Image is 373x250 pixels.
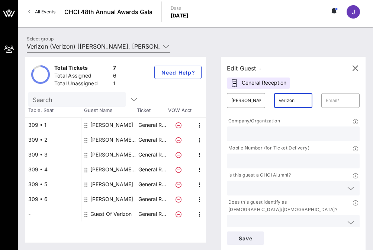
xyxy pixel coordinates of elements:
[90,147,137,162] div: Bianca C. Lucero NALEO
[161,69,195,76] span: Need Help?
[25,132,81,147] div: 309 • 2
[27,36,54,42] label: Select group
[90,207,132,221] div: Guest Of Verizon
[81,107,137,114] span: Guest Name
[35,9,55,14] span: All Events
[154,66,202,79] button: Need Help?
[25,207,81,221] div: -
[352,8,355,16] span: J
[90,118,133,132] div: Laura Berrocal
[347,5,360,19] div: J
[279,95,308,106] input: Last Name*
[25,118,81,132] div: 309 • 1
[326,95,355,106] input: Email*
[137,162,167,177] p: General R…
[24,6,60,18] a: All Events
[54,80,110,89] div: Total Unassigned
[25,192,81,207] div: 309 • 6
[227,63,261,73] div: Edit Guest
[231,95,261,106] input: First Name*
[113,80,116,89] div: 1
[137,118,167,132] p: General R…
[227,198,353,213] p: Does this guest identify as [DEMOGRAPHIC_DATA]/[DEMOGRAPHIC_DATA]?
[137,107,167,114] span: Ticket
[137,147,167,162] p: General R…
[113,64,116,73] div: 7
[90,177,133,192] div: Grisella Martinez
[113,72,116,81] div: 6
[90,132,137,147] div: Marcela Zamora Verizon
[167,107,193,114] span: VOW Acct
[90,162,137,177] div: Rudy Espinoza Verizon
[25,177,81,192] div: 309 • 5
[227,231,264,245] button: Save
[54,72,110,81] div: Total Assigned
[137,192,167,207] p: General R…
[171,4,189,12] p: Date
[171,12,189,19] p: [DATE]
[233,235,258,241] span: Save
[64,7,152,16] span: CHCI 48th Annual Awards Gala
[227,78,290,89] div: General Reception
[137,132,167,147] p: General R…
[137,177,167,192] p: General R…
[90,192,133,207] div: Susie Feliz
[227,171,291,179] p: Is this guest a CHCI Alumni?
[227,117,280,125] p: Company/Organization
[227,144,309,152] p: Mobile Number (for Ticket Delivery)
[25,147,81,162] div: 309 • 3
[54,64,110,73] div: Total Tickets
[137,207,167,221] p: General R…
[25,162,81,177] div: 309 • 4
[25,107,81,114] span: Table, Seat
[259,66,261,72] span: -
